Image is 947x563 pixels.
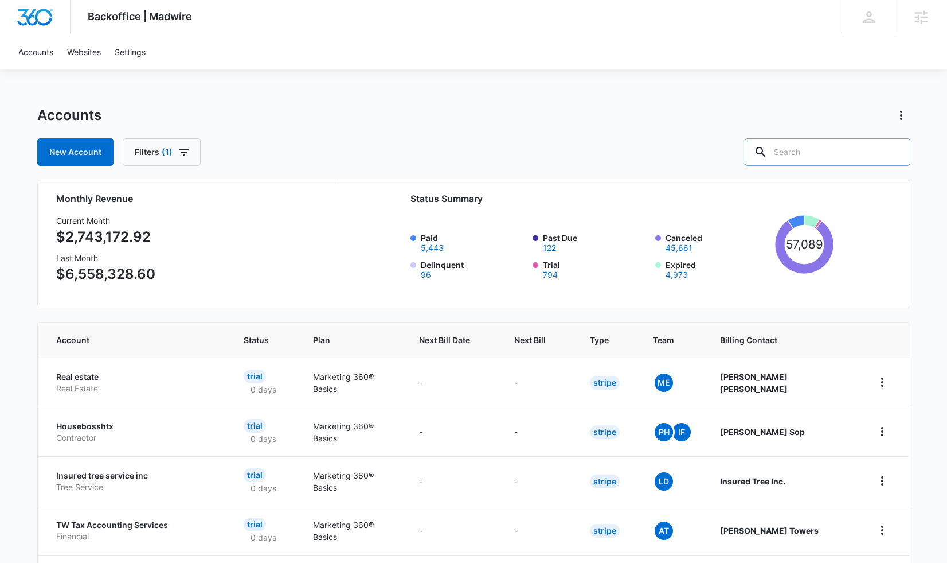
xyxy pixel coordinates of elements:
[543,232,648,252] label: Past Due
[56,519,217,542] a: TW Tax Accounting ServicesFinancial
[56,470,217,492] a: Insured tree service incTree Service
[786,237,823,251] tspan: 57,089
[873,472,891,490] button: home
[11,34,60,69] a: Accounts
[666,232,771,252] label: Canceled
[56,531,217,542] p: Financial
[720,476,785,486] strong: Insured Tree Inc.
[56,192,325,205] h2: Monthly Revenue
[244,482,283,494] p: 0 days
[500,358,576,407] td: -
[410,192,834,205] h2: Status Summary
[421,244,444,252] button: Paid
[514,334,546,346] span: Next Bill
[56,227,155,247] p: $2,743,172.92
[745,138,910,166] input: Search
[666,244,692,252] button: Canceled
[56,482,217,493] p: Tree Service
[672,423,691,441] span: IF
[56,421,217,443] a: HousebosshtxContractor
[313,334,392,346] span: Plan
[720,334,845,346] span: Billing Contact
[244,531,283,543] p: 0 days
[873,422,891,441] button: home
[162,148,173,156] span: (1)
[590,524,620,538] div: Stripe
[500,407,576,456] td: -
[56,421,217,432] p: Housebosshtx
[419,334,470,346] span: Next Bill Date
[720,427,805,437] strong: [PERSON_NAME] Sop
[500,456,576,506] td: -
[590,376,620,390] div: Stripe
[244,419,266,433] div: Trial
[405,506,500,555] td: -
[590,334,609,346] span: Type
[88,10,192,22] span: Backoffice | Madwire
[655,374,673,392] span: ME
[313,371,392,395] p: Marketing 360® Basics
[56,519,217,531] p: TW Tax Accounting Services
[244,370,266,383] div: Trial
[244,334,269,346] span: Status
[543,271,558,279] button: Trial
[313,420,392,444] p: Marketing 360® Basics
[37,138,114,166] a: New Account
[244,433,283,445] p: 0 days
[500,506,576,555] td: -
[655,472,673,491] span: LD
[720,526,819,535] strong: [PERSON_NAME] Towers
[244,383,283,395] p: 0 days
[313,469,392,494] p: Marketing 360® Basics
[590,475,620,488] div: Stripe
[892,106,910,125] button: Actions
[720,372,788,394] strong: [PERSON_NAME] [PERSON_NAME]
[56,264,155,285] p: $6,558,328.60
[56,252,155,264] h3: Last Month
[244,468,266,482] div: Trial
[56,383,217,394] p: Real Estate
[655,522,673,540] span: At
[421,259,526,279] label: Delinquent
[666,259,771,279] label: Expired
[653,334,676,346] span: Team
[60,34,108,69] a: Websites
[56,215,155,227] h3: Current Month
[405,407,500,456] td: -
[56,371,217,383] p: Real estate
[56,432,217,444] p: Contractor
[56,470,217,482] p: Insured tree service inc
[543,259,648,279] label: Trial
[543,244,556,252] button: Past Due
[56,371,217,394] a: Real estateReal Estate
[313,519,392,543] p: Marketing 360® Basics
[123,138,201,166] button: Filters(1)
[666,271,688,279] button: Expired
[405,456,500,506] td: -
[56,334,200,346] span: Account
[421,271,431,279] button: Delinquent
[405,358,500,407] td: -
[108,34,152,69] a: Settings
[590,425,620,439] div: Stripe
[37,107,101,124] h1: Accounts
[421,232,526,252] label: Paid
[873,373,891,391] button: home
[655,423,673,441] span: PH
[873,521,891,539] button: home
[244,518,266,531] div: Trial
